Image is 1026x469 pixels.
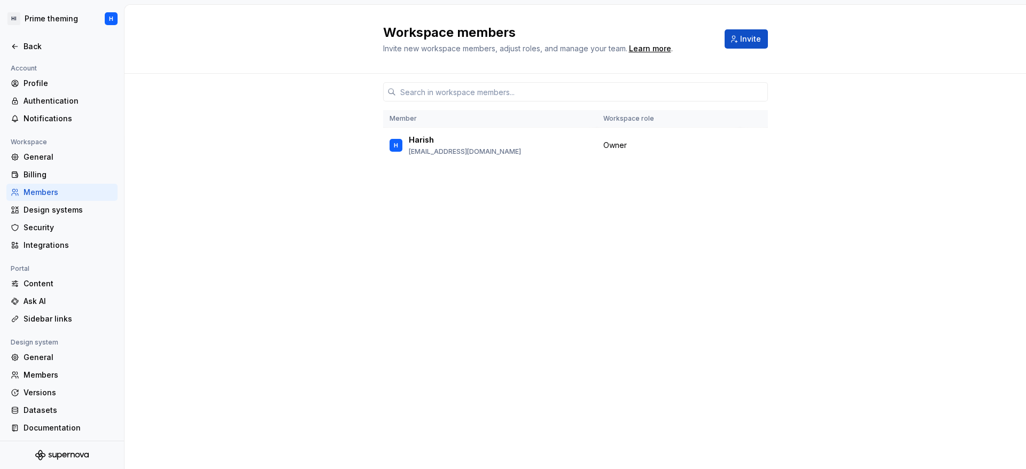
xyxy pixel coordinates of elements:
span: . [627,45,673,53]
div: Datasets [24,405,113,416]
span: Invite [740,34,761,44]
a: Content [6,275,118,292]
a: Versions [6,384,118,401]
th: Member [383,110,597,128]
div: Profile [24,78,113,89]
span: Invite new workspace members, adjust roles, and manage your team. [383,44,627,53]
input: Search in workspace members... [396,82,768,101]
div: Workspace [6,136,51,148]
a: General [6,349,118,366]
div: General [24,152,113,162]
a: Documentation [6,419,118,436]
a: Authentication [6,92,118,110]
a: Notifications [6,110,118,127]
div: Documentation [24,423,113,433]
div: Sidebar links [24,314,113,324]
div: Security [24,222,113,233]
h2: Workspace members [383,24,712,41]
a: Members [6,184,118,201]
a: Profile [6,75,118,92]
div: H [109,14,113,23]
div: Notifications [24,113,113,124]
div: Members [24,187,113,198]
p: Harish [409,135,434,145]
a: General [6,148,118,166]
a: Design systems [6,201,118,218]
div: Portal [6,262,34,275]
div: HI [7,12,20,25]
svg: Supernova Logo [35,450,89,460]
div: H [394,140,398,151]
div: Prime theming [25,13,78,24]
span: Owner [603,140,627,151]
a: Ask AI [6,293,118,310]
div: Members [24,370,113,380]
div: Content [24,278,113,289]
a: Security [6,219,118,236]
div: Design system [6,336,63,349]
p: [EMAIL_ADDRESS][DOMAIN_NAME] [409,147,521,156]
a: Sidebar links [6,310,118,327]
button: HIPrime themingH [2,7,122,30]
div: Design systems [24,205,113,215]
div: Back [24,41,113,52]
button: Invite [725,29,768,49]
div: Billing [24,169,113,180]
div: Account [6,62,41,75]
a: Integrations [6,237,118,254]
div: Authentication [24,96,113,106]
div: Ask AI [24,296,113,307]
a: Billing [6,166,118,183]
a: Datasets [6,402,118,419]
div: Integrations [24,240,113,251]
a: Members [6,366,118,384]
a: Back [6,38,118,55]
div: General [24,352,113,363]
th: Workspace role [597,110,740,128]
div: Versions [24,387,113,398]
a: Learn more [629,43,671,54]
